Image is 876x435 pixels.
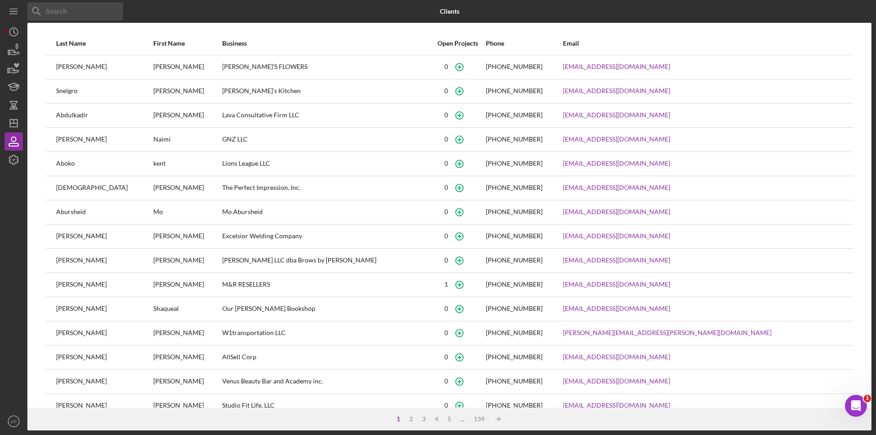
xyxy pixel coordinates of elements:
[440,8,459,15] b: Clients
[486,377,542,385] div: [PHONE_NUMBER]
[563,63,670,70] a: [EMAIL_ADDRESS][DOMAIN_NAME]
[444,329,448,336] div: 0
[486,281,542,288] div: [PHONE_NUMBER]
[56,322,152,345] div: [PERSON_NAME]
[444,184,448,191] div: 0
[563,402,670,409] a: [EMAIL_ADDRESS][DOMAIN_NAME]
[405,415,417,423] div: 2
[563,232,670,240] a: [EMAIL_ADDRESS][DOMAIN_NAME]
[5,412,23,430] button: CP
[486,87,542,94] div: [PHONE_NUMBER]
[153,322,221,345] div: [PERSON_NAME]
[153,128,221,151] div: Naimi
[444,111,448,119] div: 0
[486,402,542,409] div: [PHONE_NUMBER]
[417,415,430,423] div: 3
[486,353,542,361] div: [PHONE_NUMBER]
[56,128,152,151] div: [PERSON_NAME]
[222,249,429,272] div: [PERSON_NAME] LLC dba Brows by [PERSON_NAME]
[486,184,542,191] div: [PHONE_NUMBER]
[563,305,670,312] a: [EMAIL_ADDRESS][DOMAIN_NAME]
[563,353,670,361] a: [EMAIL_ADDRESS][DOMAIN_NAME]
[56,40,152,47] div: Last Name
[222,128,429,151] div: GNZ LLC
[222,225,429,248] div: Excelsior Welding Company
[563,184,670,191] a: [EMAIL_ADDRESS][DOMAIN_NAME]
[153,249,221,272] div: [PERSON_NAME]
[222,201,429,224] div: Mo Abursheid
[392,415,405,423] div: 1
[563,87,670,94] a: [EMAIL_ADDRESS][DOMAIN_NAME]
[153,298,221,320] div: Shaqueal
[563,136,670,143] a: [EMAIL_ADDRESS][DOMAIN_NAME]
[444,377,448,385] div: 0
[444,208,448,215] div: 0
[153,394,221,417] div: [PERSON_NAME]
[153,177,221,199] div: [PERSON_NAME]
[153,346,221,369] div: [PERSON_NAME]
[10,419,16,424] text: CP
[56,177,152,199] div: [DEMOGRAPHIC_DATA]
[563,281,670,288] a: [EMAIL_ADDRESS][DOMAIN_NAME]
[563,208,670,215] a: [EMAIL_ADDRESS][DOMAIN_NAME]
[222,273,429,296] div: M&R RESELLERS
[486,40,562,47] div: Phone
[222,80,429,103] div: [PERSON_NAME]'s Kitchen
[563,40,843,47] div: Email
[222,370,429,393] div: Venus Beauty Bar and Academy inc.
[56,56,152,79] div: [PERSON_NAME]
[153,152,221,175] div: kent
[469,415,489,423] div: 139
[444,232,448,240] div: 0
[864,395,871,402] span: 1
[153,225,221,248] div: [PERSON_NAME]
[563,329,772,336] a: [PERSON_NAME][EMAIL_ADDRESS][PERSON_NAME][DOMAIN_NAME]
[486,208,542,215] div: [PHONE_NUMBER]
[486,63,542,70] div: [PHONE_NUMBER]
[443,415,456,423] div: 5
[222,104,429,127] div: Lava Consultative Firm LLC
[456,415,469,423] div: ...
[486,111,542,119] div: [PHONE_NUMBER]
[153,273,221,296] div: [PERSON_NAME]
[222,298,429,320] div: Our [PERSON_NAME] Bookshop
[222,40,429,47] div: Business
[56,249,152,272] div: [PERSON_NAME]
[222,177,429,199] div: The Perfect Impression, Inc.
[56,152,152,175] div: Aboko
[222,152,429,175] div: Lions League LLC
[486,232,542,240] div: [PHONE_NUMBER]
[56,273,152,296] div: [PERSON_NAME]
[56,80,152,103] div: Snelgro
[444,160,448,167] div: 0
[444,63,448,70] div: 0
[444,257,448,264] div: 0
[430,40,485,47] div: Open Projects
[563,257,670,264] a: [EMAIL_ADDRESS][DOMAIN_NAME]
[486,160,542,167] div: [PHONE_NUMBER]
[153,56,221,79] div: [PERSON_NAME]
[56,346,152,369] div: [PERSON_NAME]
[56,104,152,127] div: Abdulkadir
[153,104,221,127] div: [PERSON_NAME]
[27,2,123,21] input: Search
[56,225,152,248] div: [PERSON_NAME]
[222,346,429,369] div: AllSell Corp
[563,111,670,119] a: [EMAIL_ADDRESS][DOMAIN_NAME]
[153,40,221,47] div: First Name
[444,281,448,288] div: 1
[486,329,542,336] div: [PHONE_NUMBER]
[486,257,542,264] div: [PHONE_NUMBER]
[56,394,152,417] div: [PERSON_NAME]
[444,402,448,409] div: 0
[222,394,429,417] div: Studio Fit Life, LLC
[56,201,152,224] div: Abursheid
[486,136,542,143] div: [PHONE_NUMBER]
[563,377,670,385] a: [EMAIL_ADDRESS][DOMAIN_NAME]
[153,370,221,393] div: [PERSON_NAME]
[153,80,221,103] div: [PERSON_NAME]
[56,298,152,320] div: [PERSON_NAME]
[444,305,448,312] div: 0
[444,136,448,143] div: 0
[222,322,429,345] div: W1transportation LLC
